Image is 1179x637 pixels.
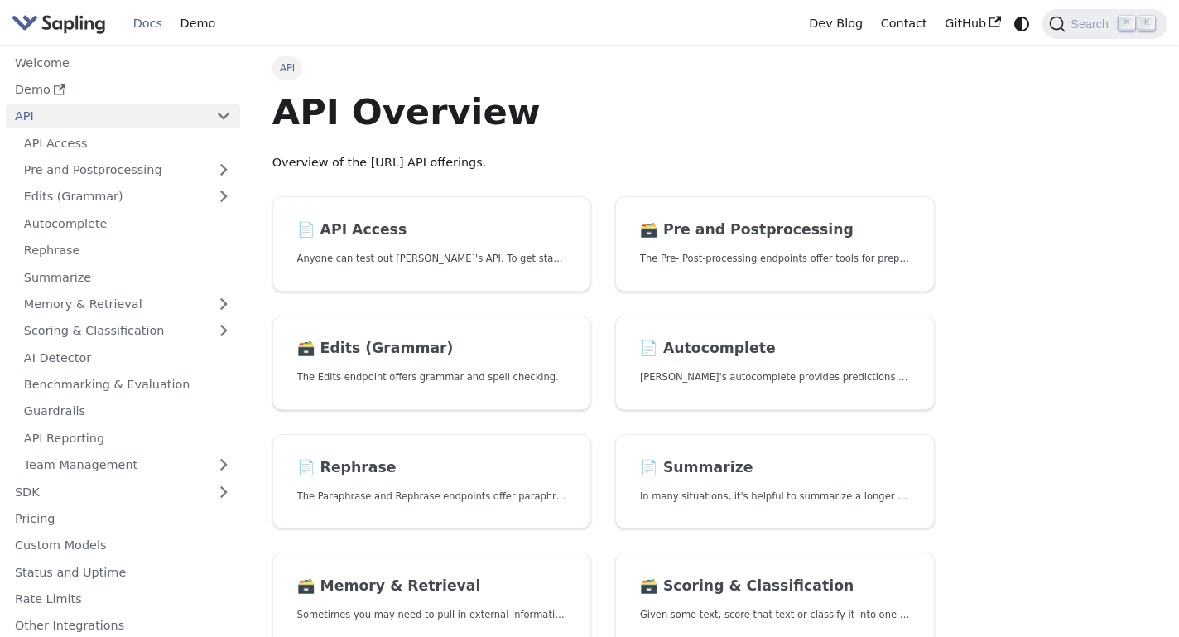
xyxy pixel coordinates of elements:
p: Given some text, score that text or classify it into one of a set of pre-specified categories. [640,607,910,623]
a: API [6,104,207,128]
a: Autocomplete [15,211,240,235]
img: Sapling.ai [12,12,106,36]
h2: Rephrase [297,459,567,477]
a: 🗃️ Edits (Grammar)The Edits endpoint offers grammar and spell checking. [272,316,592,411]
h2: Memory & Retrieval [297,577,567,596]
h2: Pre and Postprocessing [640,221,910,239]
span: Search [1066,17,1119,31]
h2: API Access [297,221,567,239]
a: Demo [6,78,240,102]
p: The Paraphrase and Rephrase endpoints offer paraphrasing for particular styles. [297,489,567,504]
p: The Edits endpoint offers grammar and spell checking. [297,369,567,385]
a: Summarize [15,265,240,289]
a: 📄️ Autocomplete[PERSON_NAME]'s autocomplete provides predictions of the next few characters or words [615,316,935,411]
a: Demo [171,11,224,36]
button: Switch between dark and light mode (currently system mode) [1010,12,1034,36]
a: API Reporting [15,426,240,450]
a: 📄️ RephraseThe Paraphrase and Rephrase endpoints offer paraphrasing for particular styles. [272,434,592,529]
p: Overview of the [URL] API offerings. [272,153,935,173]
a: Status and Uptime [6,560,240,584]
p: The Pre- Post-processing endpoints offer tools for preparing your text data for ingestation as we... [640,251,910,267]
a: Benchmarking & Evaluation [15,373,240,397]
span: API [272,56,303,80]
kbd: ⌘ [1119,16,1135,31]
p: Sapling's autocomplete provides predictions of the next few characters or words [640,369,910,385]
button: Collapse sidebar category 'API' [207,104,240,128]
a: Rate Limits [6,587,240,611]
h2: Autocomplete [640,340,910,358]
a: Docs [124,11,171,36]
a: 🗃️ Pre and PostprocessingThe Pre- Post-processing endpoints offer tools for preparing your text d... [615,196,935,292]
h2: Summarize [640,459,910,477]
a: Memory & Retrieval [15,292,240,316]
a: Dev Blog [800,11,871,36]
p: Sometimes you may need to pull in external information that doesn't fit in the context size of an... [297,607,567,623]
a: 📄️ SummarizeIn many situations, it's helpful to summarize a longer document into a shorter, more ... [615,434,935,529]
a: Team Management [15,453,240,477]
button: Search (Command+K) [1042,9,1167,39]
a: Custom Models [6,533,240,557]
a: API Access [15,131,240,155]
h2: Edits (Grammar) [297,340,567,358]
h2: Scoring & Classification [640,577,910,596]
a: Edits (Grammar) [15,185,240,209]
nav: Breadcrumbs [272,56,935,80]
p: Anyone can test out Sapling's API. To get started with the API, simply: [297,251,567,267]
a: 📄️ API AccessAnyone can test out [PERSON_NAME]'s API. To get started with the API, simply: [272,196,592,292]
a: Scoring & Classification [15,319,240,343]
a: Sapling.ai [12,12,112,36]
a: Welcome [6,51,240,75]
a: Guardrails [15,399,240,423]
a: Pricing [6,507,240,531]
kbd: K [1138,16,1155,31]
a: Rephrase [15,239,240,263]
h1: API Overview [272,89,935,134]
a: AI Detector [15,345,240,369]
a: Contact [872,11,936,36]
a: GitHub [936,11,1009,36]
p: In many situations, it's helpful to summarize a longer document into a shorter, more easily diges... [640,489,910,504]
button: Expand sidebar category 'SDK' [207,480,240,504]
a: SDK [6,480,207,504]
a: Pre and Postprocessing [15,158,240,182]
